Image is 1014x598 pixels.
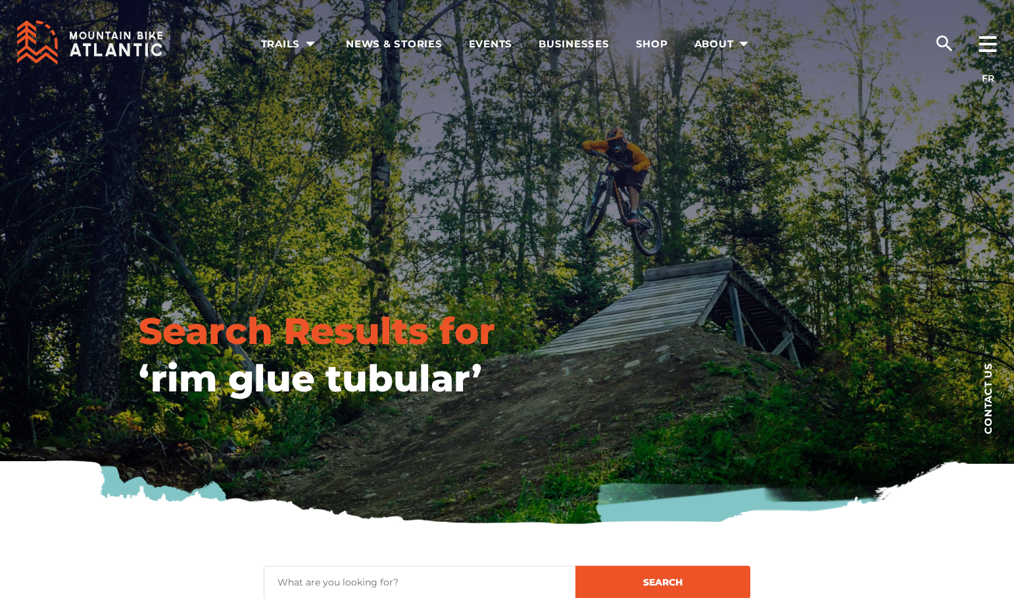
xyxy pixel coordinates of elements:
a: Contact us [961,342,1014,454]
span: Trails [261,37,320,51]
span: Search [643,576,683,588]
ion-icon: search [934,33,955,54]
span: Events [469,37,513,51]
h2: ‘rim glue tubular’ [139,355,625,401]
span: Businesses [539,37,610,51]
span: About [694,37,754,51]
ion-icon: arrow dropdown [301,35,320,53]
span: Contact us [983,362,993,434]
span: News & Stories [346,37,443,51]
ion-icon: arrow dropdown [735,35,753,53]
a: FR [982,72,994,84]
em: Search Results for [139,309,495,353]
span: Shop [636,37,668,51]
